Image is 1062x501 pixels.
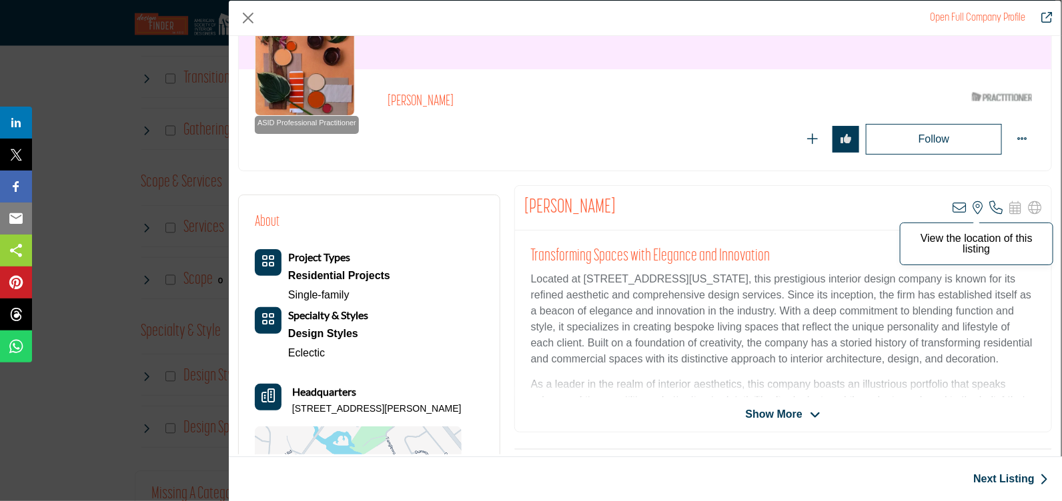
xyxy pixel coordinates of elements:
[292,384,356,400] b: Headquarters
[255,307,282,334] button: Category Icon
[288,324,368,344] div: Styles that range from contemporary to Victorian to meet any aesthetic vision.
[1009,126,1035,153] button: More Options
[288,250,350,263] b: Project Types
[288,266,390,286] div: Types of projects range from simple residential renovations to highly complex commercial initiati...
[972,89,1032,105] img: ASID Qualified Practitioners
[288,347,325,358] a: Eclectic
[288,289,350,300] a: Single-family
[255,211,280,233] h2: About
[288,308,368,321] b: Specialty & Styles
[746,406,803,422] span: Show More
[292,402,462,416] p: [STREET_ADDRESS][PERSON_NAME]
[255,384,282,410] button: Headquarter icon
[255,16,355,116] img: betty-gail-peters logo
[799,126,826,153] button: Redirect to login page
[973,471,1048,487] a: Next Listing
[531,271,1035,367] p: Located at [STREET_ADDRESS][US_STATE], this prestigious interior design company is known for its ...
[833,126,859,153] button: Redirect to login page
[531,247,1035,266] h2: Transforming Spaces with Elegance and Innovation
[288,324,368,344] a: Design Styles
[238,8,258,28] button: Close
[907,233,1046,254] p: View the location of this listing
[257,117,356,129] span: ASID Professional Practitioner
[866,124,1002,155] button: Redirect to login
[288,266,390,286] a: Residential Projects
[255,249,282,276] button: Category Icon
[930,13,1025,23] a: Redirect to betty-gail-peters
[1032,10,1052,26] a: Redirect to betty-gail-peters
[388,93,754,111] h2: [PERSON_NAME]
[288,310,368,321] a: Specialty & Styles
[288,252,350,263] a: Project Types
[525,196,616,220] h2: Betty Gail Peters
